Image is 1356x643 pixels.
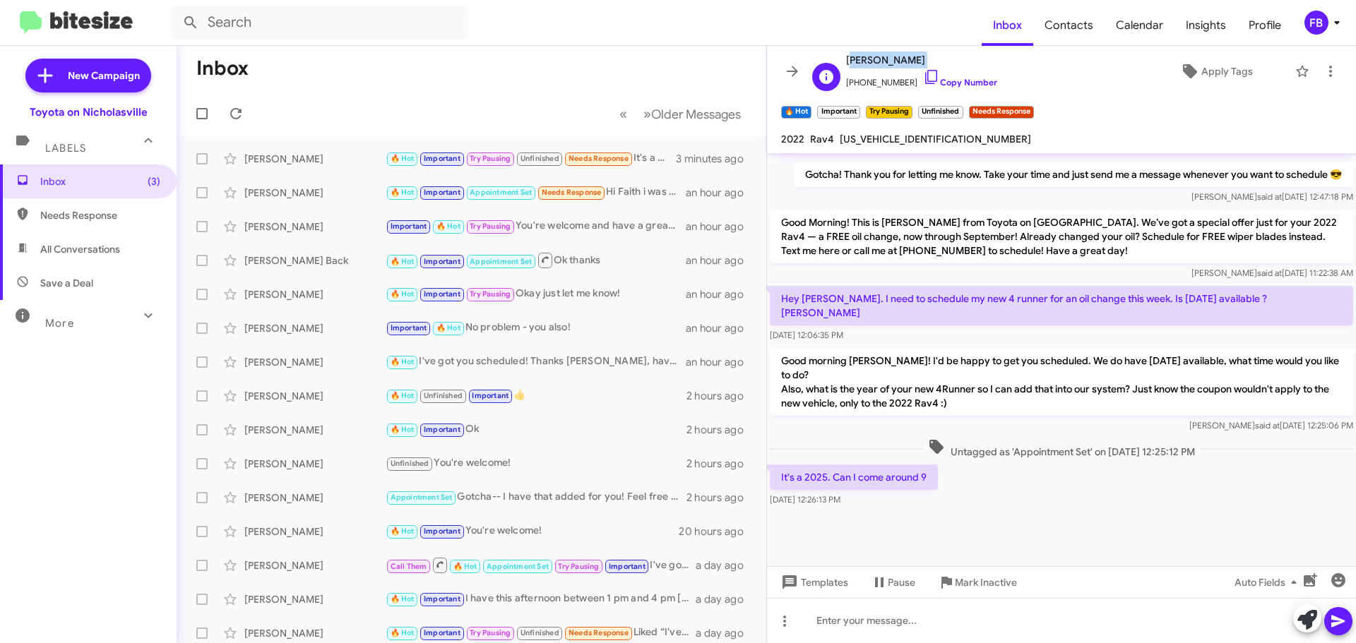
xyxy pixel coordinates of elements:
span: Pause [888,570,915,595]
div: [PERSON_NAME] [244,457,386,471]
small: Needs Response [969,106,1034,119]
span: Important [472,391,509,400]
span: Appointment Set [391,493,453,502]
button: FB [1292,11,1340,35]
span: 🔥 Hot [391,188,415,197]
div: [PERSON_NAME] [244,186,386,200]
span: Important [424,628,460,637]
span: said at [1257,268,1282,278]
span: said at [1255,420,1280,431]
span: New Campaign [68,68,140,83]
div: 👍 [386,387,686,404]
span: Untagged as 'Appointment Set' on [DATE] 12:25:12 PM [922,438,1201,459]
div: a day ago [696,558,755,572]
div: 2 hours ago [686,491,755,505]
span: Older Messages [651,107,741,122]
span: Appointment Set [487,562,549,571]
span: 2022 [781,133,804,145]
span: Try Pausing [558,562,599,571]
div: [PERSON_NAME] [244,491,386,505]
span: Important [424,257,460,266]
span: [PERSON_NAME] [DATE] 12:25:06 PM [1189,420,1353,431]
div: It's a 2025. Can I come around 9 [386,150,676,167]
a: New Campaign [25,59,151,92]
p: Gotcha! Thank you for letting me know. Take your time and just send me a message whenever you wan... [794,162,1353,187]
div: No problem - you also! [386,320,686,336]
span: 🔥 Hot [391,257,415,266]
div: You're welcome and have a great day! [386,218,686,234]
div: [PERSON_NAME] [244,626,386,640]
div: 2 hours ago [686,423,755,437]
span: Important [424,289,460,299]
span: Needs Response [569,154,629,163]
span: Labels [45,142,86,155]
span: Important [424,594,460,603]
div: an hour ago [686,186,755,200]
div: 3 minutes ago [676,152,755,166]
span: said at [1257,191,1282,202]
small: 🔥 Hot [781,106,811,119]
div: a day ago [696,626,755,640]
span: 🔥 Hot [436,222,460,231]
a: Contacts [1033,5,1105,46]
button: Apply Tags [1143,59,1288,84]
div: You're welcome! [386,455,686,471]
p: Hey [PERSON_NAME]. I need to schedule my new 4 runner for an oil change this week. Is [DATE] avai... [770,286,1353,325]
div: an hour ago [686,253,755,268]
span: Important [424,154,460,163]
span: 🔥 Hot [391,594,415,603]
span: Needs Response [542,188,602,197]
div: Ok thanks [386,251,686,269]
input: Search [171,6,468,40]
div: Ok [386,421,686,438]
div: an hour ago [686,287,755,301]
span: Important [424,527,460,536]
span: [DATE] 12:26:13 PM [770,494,840,505]
div: I've got you scheduled! Thanks [PERSON_NAME], have a great day! [386,556,696,574]
span: [PERSON_NAME] [DATE] 11:22:38 AM [1191,268,1353,278]
div: [PERSON_NAME] [244,423,386,437]
span: 🔥 Hot [391,289,415,299]
a: Insights [1174,5,1237,46]
span: [PHONE_NUMBER] [846,68,997,90]
span: 🔥 Hot [391,391,415,400]
span: Unfinished [424,391,463,400]
span: Needs Response [40,208,160,222]
div: [PERSON_NAME] [244,524,386,539]
div: You're welcome! [386,523,679,539]
span: Calendar [1105,5,1174,46]
span: Needs Response [569,628,629,637]
div: Liked “I've got you scheduled! Thanks [PERSON_NAME], have a great day!” [386,625,696,641]
div: FB [1304,11,1328,35]
span: More [45,317,74,330]
span: Important [424,425,460,434]
span: Important [424,188,460,197]
div: [PERSON_NAME] [244,558,386,572]
p: Good morning [PERSON_NAME]! I'd be happy to get you scheduled. We do have [DATE] available, what ... [770,348,1353,416]
span: 🔥 Hot [391,357,415,366]
small: Unfinished [918,106,963,119]
div: an hour ago [686,321,755,335]
span: Save a Deal [40,276,93,290]
div: [PERSON_NAME] [244,152,386,166]
div: an hour ago [686,355,755,369]
span: Important [391,222,427,231]
div: [PERSON_NAME] [244,592,386,606]
span: Try Pausing [470,154,511,163]
button: Previous [611,100,636,128]
div: [PERSON_NAME] [244,389,386,403]
span: 🔥 Hot [453,562,477,571]
div: [PERSON_NAME] [244,321,386,335]
small: Important [817,106,860,119]
div: [PERSON_NAME] Back [244,253,386,268]
div: I've got you scheduled! Thanks [PERSON_NAME], have a great day! [386,354,686,370]
div: Gotcha-- I have that added for you! Feel free to reach out if you need anything else. We will see... [386,489,686,505]
a: Profile [1237,5,1292,46]
span: » [643,105,651,123]
span: [US_VEHICLE_IDENTIFICATION_NUMBER] [840,133,1031,145]
span: Try Pausing [470,289,511,299]
a: Copy Number [923,77,997,88]
a: Inbox [982,5,1033,46]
